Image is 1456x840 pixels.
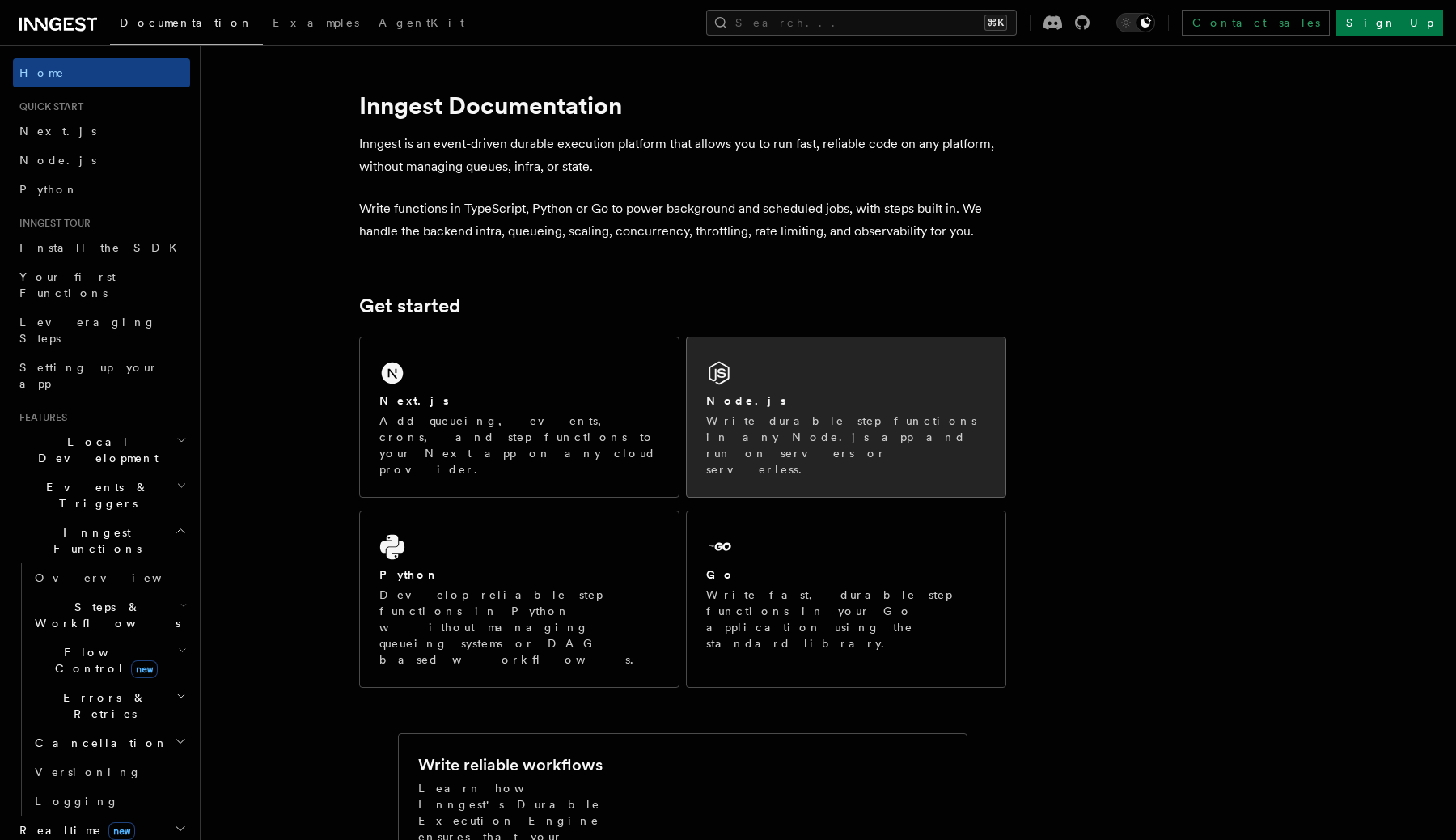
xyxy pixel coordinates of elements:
span: Cancellation [28,735,168,751]
button: Inngest Functions [13,518,190,563]
a: Next.jsAdd queueing, events, crons, and step functions to your Next app on any cloud provider. [359,337,679,498]
p: Write durable step functions in any Node.js app and run on servers or serverless. [706,413,986,477]
a: Get started [359,295,460,317]
a: Node.jsWrite durable step functions in any Node.js app and run on servers or serverless. [686,337,1006,498]
a: Leveraging Steps [13,308,190,353]
span: Inngest tour [13,217,91,230]
div: Inngest Functions [13,563,190,816]
span: new [131,660,158,678]
a: Python [13,175,190,204]
a: AgentKit [369,5,474,44]
button: Flow Controlnew [28,638,190,683]
a: Examples [263,5,369,44]
h2: Python [379,566,439,583]
button: Local Development [13,427,190,473]
span: Next.js [19,125,96,138]
p: Add queueing, events, crons, and step functions to your Next app on any cloud provider. [379,413,659,477]
span: Your first Functions [19,270,116,299]
a: Logging [28,787,190,816]
span: Overview [35,571,201,584]
a: Setting up your app [13,353,190,398]
span: Install the SDK [19,241,187,254]
button: Cancellation [28,728,190,757]
button: Errors & Retries [28,683,190,728]
span: Setting up your app [19,361,159,390]
span: Realtime [13,822,135,838]
span: Versioning [35,766,142,778]
span: Documentation [120,16,253,29]
span: Leveraging Steps [19,316,156,345]
span: AgentKit [379,16,464,29]
span: Inngest Functions [13,524,175,557]
p: Write fast, durable step functions in your Go application using the standard library. [706,587,986,651]
h2: Go [706,566,735,583]
span: Events & Triggers [13,479,176,511]
span: Home [19,65,65,81]
p: Inngest is an event-driven durable execution platform that allows you to run fast, reliable code ... [359,133,1006,178]
a: Documentation [110,5,263,45]
button: Events & Triggers [13,473,190,518]
button: Search...⌘K [706,10,1017,36]
h1: Inngest Documentation [359,91,1006,120]
span: Errors & Retries [28,689,176,722]
a: GoWrite fast, durable step functions in your Go application using the standard library. [686,511,1006,688]
p: Develop reliable step functions in Python without managing queueing systems or DAG based workflows. [379,587,659,668]
a: Versioning [28,757,190,787]
span: new [108,822,135,840]
span: Local Development [13,434,176,466]
span: Node.js [19,154,96,167]
a: PythonDevelop reliable step functions in Python without managing queueing systems or DAG based wo... [359,511,679,688]
a: Next.js [13,117,190,146]
a: Install the SDK [13,233,190,262]
a: Contact sales [1182,10,1330,36]
button: Toggle dark mode [1116,13,1155,32]
a: Your first Functions [13,262,190,308]
span: Examples [273,16,359,29]
h2: Node.js [706,392,786,409]
h2: Next.js [379,392,449,409]
a: Home [13,58,190,87]
button: Steps & Workflows [28,592,190,638]
a: Sign Up [1336,10,1443,36]
span: Logging [35,795,119,808]
span: Flow Control [28,644,178,677]
a: Overview [28,563,190,592]
h2: Write reliable workflows [418,753,603,776]
kbd: ⌘K [984,15,1007,31]
span: Python [19,183,78,196]
p: Write functions in TypeScript, Python or Go to power background and scheduled jobs, with steps bu... [359,197,1006,243]
a: Node.js [13,146,190,175]
span: Quick start [13,100,83,113]
span: Features [13,411,67,424]
span: Steps & Workflows [28,599,180,631]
